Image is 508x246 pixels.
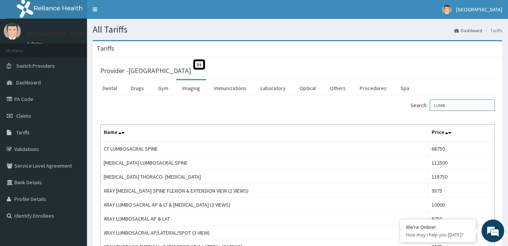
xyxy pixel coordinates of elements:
td: 8750 [428,212,494,226]
h3: Tariffs [96,45,114,52]
td: 118750 [428,170,494,184]
a: Drugs [125,80,150,96]
td: 10000 [428,198,494,212]
span: [GEOGRAPHIC_DATA] [456,6,502,13]
h1: All Tariffs [93,25,502,34]
th: Name [101,125,429,142]
span: Dashboard [16,79,41,86]
td: 112500 [428,156,494,170]
td: XRAY LUMBO SACRAL AP & LT & [MEDICAL_DATA] (3 VIEWS) [101,198,429,212]
img: User Image [4,23,21,40]
td: CT LUMBOSACRAL SPINE [101,142,429,156]
p: [GEOGRAPHIC_DATA] [26,31,89,37]
a: Online [26,41,45,47]
a: Immunizations [208,80,253,96]
td: [MEDICAL_DATA] THORACO- [MEDICAL_DATA] [101,170,429,184]
li: Tariffs [483,27,502,34]
span: Claims [16,112,31,119]
td: XRAY LUMBOSACRAL AP & LAT [101,212,429,226]
img: d_794563401_company_1708531726252_794563401 [14,38,31,57]
p: How may I help you today? [406,232,470,238]
td: [MEDICAL_DATA] LUMBOSACRAL SPINE [101,156,429,170]
textarea: Type your message and hit 'Enter' [4,165,144,192]
img: User Image [442,5,452,14]
a: Dental [96,80,123,96]
span: Tariffs [16,129,30,136]
a: Imaging [176,80,206,96]
a: Others [324,80,352,96]
th: Price [428,125,494,142]
div: Chat with us now [39,42,127,52]
td: 9375 [428,184,494,198]
h3: Provider - [GEOGRAPHIC_DATA] [100,67,191,74]
a: Optical [294,80,322,96]
span: Switch Providers [16,62,55,69]
a: Procedures [354,80,393,96]
td: 68750 [428,142,494,156]
label: Search: [410,100,495,111]
div: We're Online! [406,224,470,230]
td: XRAY [MEDICAL_DATA] SPINE FLEXION & EXTENSION VIEW (2 VIEWS) [101,184,429,198]
span: We're online! [44,75,104,151]
a: Gym [152,80,174,96]
a: Spa [395,80,415,96]
td: XRAY LUMBOSACRAL AP/LATERAL/SPOT (3 VIEW) [101,226,429,240]
input: Search: [430,100,495,111]
a: Dashboard [454,27,482,34]
div: Minimize live chat window [124,4,142,22]
span: St [193,59,205,70]
a: Laboratory [255,80,292,96]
